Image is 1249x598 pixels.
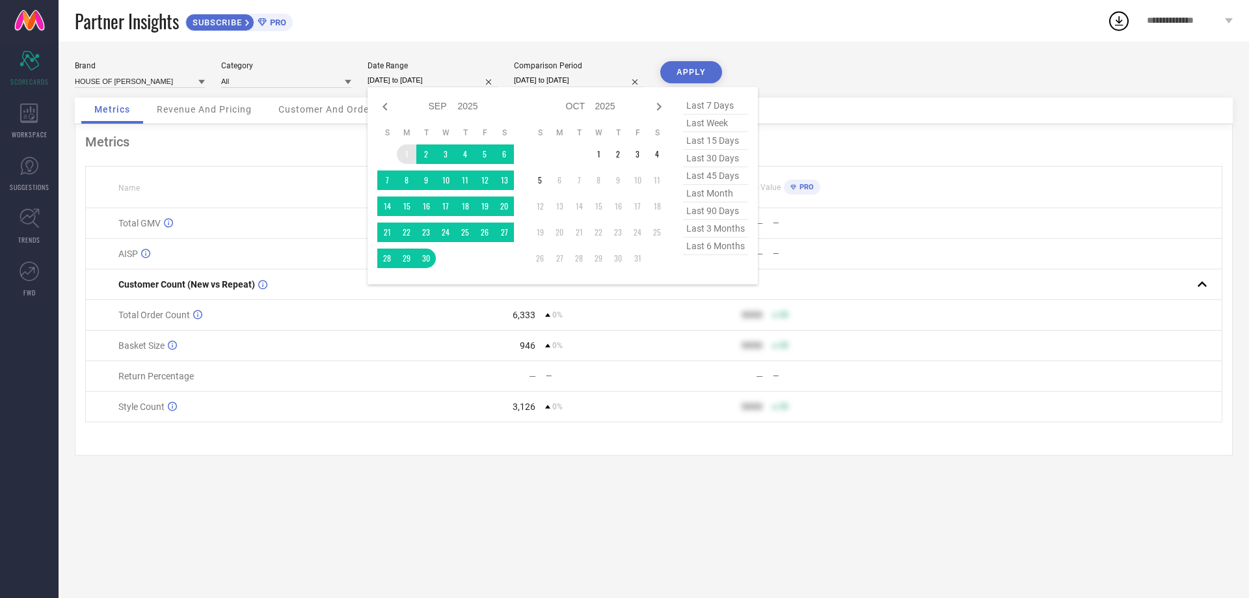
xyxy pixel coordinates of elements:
td: Tue Oct 21 2025 [569,223,589,242]
span: Customer Count (New vs Repeat) [118,279,255,290]
td: Mon Sep 22 2025 [397,223,416,242]
span: 50 [779,402,788,411]
td: Sun Sep 21 2025 [377,223,397,242]
td: Sun Oct 19 2025 [530,223,550,242]
td: Fri Sep 12 2025 [475,170,494,190]
td: Thu Oct 02 2025 [608,144,628,164]
th: Wednesday [436,128,455,138]
span: SCORECARDS [10,77,49,87]
span: WORKSPACE [12,129,47,139]
td: Fri Sep 05 2025 [475,144,494,164]
span: FWD [23,288,36,297]
td: Sat Oct 11 2025 [647,170,667,190]
span: SUBSCRIBE [186,18,245,27]
span: Return Percentage [118,371,194,381]
div: — [756,249,763,259]
th: Thursday [608,128,628,138]
span: Basket Size [118,340,165,351]
td: Mon Sep 29 2025 [397,249,416,268]
div: — [546,372,653,381]
div: — [529,371,536,381]
div: 9999 [742,401,762,412]
th: Sunday [530,128,550,138]
div: Metrics [85,134,1222,150]
td: Mon Oct 06 2025 [550,170,569,190]
td: Sat Oct 25 2025 [647,223,667,242]
span: 50 [779,310,788,319]
td: Sun Sep 07 2025 [377,170,397,190]
input: Select date range [368,74,498,87]
span: last 30 days [683,150,748,167]
span: 0% [552,341,563,350]
td: Wed Oct 08 2025 [589,170,608,190]
td: Wed Sep 17 2025 [436,197,455,216]
td: Sun Sep 14 2025 [377,197,397,216]
span: Metrics [94,104,130,115]
td: Mon Oct 13 2025 [550,197,569,216]
span: 0% [552,310,563,319]
td: Tue Sep 23 2025 [416,223,436,242]
th: Saturday [494,128,514,138]
span: Total GMV [118,218,161,228]
button: APPLY [660,61,722,83]
td: Mon Oct 27 2025 [550,249,569,268]
td: Thu Oct 16 2025 [608,197,628,216]
td: Tue Oct 07 2025 [569,170,589,190]
span: Partner Insights [75,8,179,34]
span: Name [118,183,140,193]
div: Date Range [368,61,498,70]
td: Thu Sep 18 2025 [455,197,475,216]
div: Previous month [377,99,393,115]
span: Total Order Count [118,310,190,320]
td: Fri Oct 24 2025 [628,223,647,242]
span: last 15 days [683,132,748,150]
input: Select comparison period [514,74,644,87]
td: Sat Sep 20 2025 [494,197,514,216]
td: Tue Sep 02 2025 [416,144,436,164]
td: Sun Oct 26 2025 [530,249,550,268]
td: Wed Sep 10 2025 [436,170,455,190]
th: Friday [475,128,494,138]
span: PRO [796,183,814,191]
td: Fri Oct 10 2025 [628,170,647,190]
div: — [773,249,880,258]
td: Thu Sep 25 2025 [455,223,475,242]
span: Style Count [118,401,165,412]
th: Monday [550,128,569,138]
span: last 6 months [683,238,748,255]
div: 9999 [742,310,762,320]
td: Tue Sep 16 2025 [416,197,436,216]
span: TRENDS [18,235,40,245]
th: Sunday [377,128,397,138]
td: Tue Oct 28 2025 [569,249,589,268]
th: Friday [628,128,647,138]
div: — [773,219,880,228]
td: Fri Oct 31 2025 [628,249,647,268]
span: PRO [267,18,286,27]
td: Sun Oct 05 2025 [530,170,550,190]
div: 3,126 [513,401,535,412]
span: last 7 days [683,97,748,115]
span: last week [683,115,748,132]
td: Wed Oct 29 2025 [589,249,608,268]
td: Tue Sep 09 2025 [416,170,436,190]
td: Thu Oct 09 2025 [608,170,628,190]
div: — [756,371,763,381]
span: last 90 days [683,202,748,220]
td: Fri Oct 03 2025 [628,144,647,164]
th: Thursday [455,128,475,138]
th: Wednesday [589,128,608,138]
div: Open download list [1107,9,1131,33]
div: 9999 [742,340,762,351]
td: Mon Sep 08 2025 [397,170,416,190]
td: Sat Sep 06 2025 [494,144,514,164]
td: Wed Oct 01 2025 [589,144,608,164]
td: Wed Oct 15 2025 [589,197,608,216]
th: Tuesday [569,128,589,138]
td: Sat Oct 04 2025 [647,144,667,164]
td: Sat Oct 18 2025 [647,197,667,216]
td: Wed Oct 22 2025 [589,223,608,242]
span: 0% [552,402,563,411]
td: Mon Sep 15 2025 [397,197,416,216]
th: Monday [397,128,416,138]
